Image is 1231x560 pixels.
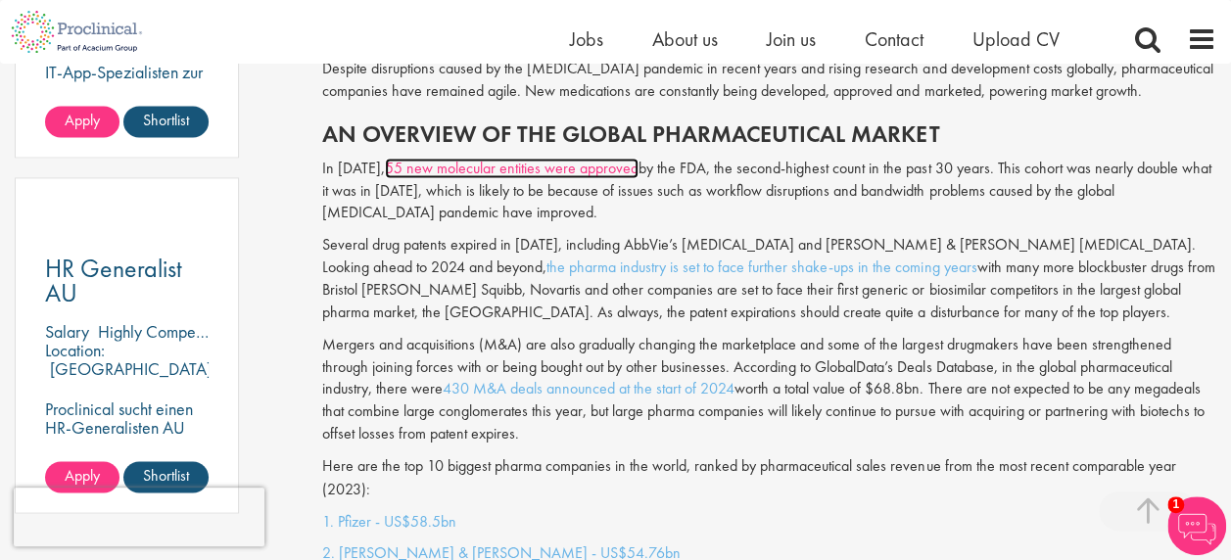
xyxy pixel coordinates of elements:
img: Chatbot [1167,496,1226,555]
p: In [DATE], by the FDA, the second-highest count in the past 30 years. This cohort was nearly doub... [322,158,1216,225]
span: Salary [45,320,89,343]
a: HR Generalist AU [45,257,209,305]
span: Apply [65,110,100,130]
p: Several drug patents expired in [DATE], including AbbVie’s [MEDICAL_DATA] and [PERSON_NAME] & [PE... [322,234,1216,323]
p: Proclinical sucht einen HR-Generalisten AU zur Verstärkung des Teams unseres Kunden in [GEOGRAPHI... [45,399,209,511]
span: 1 [1167,496,1184,513]
p: Here are the top 10 biggest pharma companies in the world, ranked by pharmaceutical sales revenue... [322,455,1216,500]
a: 55 new molecular entities were approved [385,158,639,178]
p: Mergers and acquisitions (M&A) are also gradually changing the marketplace and some of the larges... [322,334,1216,445]
h2: An overview of the global pharmaceutical market [322,121,1216,147]
span: Apply [65,465,100,486]
a: 430 M&A deals announced at the start of 2024 [443,378,734,398]
p: Highly Competitive [98,320,228,343]
span: Location: [45,339,105,361]
a: Join us [767,26,816,52]
a: Upload CV [972,26,1060,52]
a: Apply [45,106,119,137]
span: HR Generalist AU [45,252,182,309]
p: Despite disruptions caused by the [MEDICAL_DATA] pandemic in recent years and rising research and... [322,58,1216,103]
a: Jobs [570,26,603,52]
a: About us [652,26,718,52]
a: Shortlist [123,106,209,137]
a: Apply [45,461,119,492]
a: 1. Pfizer - US$58.5bn [322,510,456,531]
a: Contact [865,26,923,52]
iframe: reCAPTCHA [14,488,264,546]
a: Shortlist [123,461,209,492]
a: the pharma industry is set to face further shake-ups in the coming years [546,257,976,277]
p: [GEOGRAPHIC_DATA], [GEOGRAPHIC_DATA] [45,357,216,398]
